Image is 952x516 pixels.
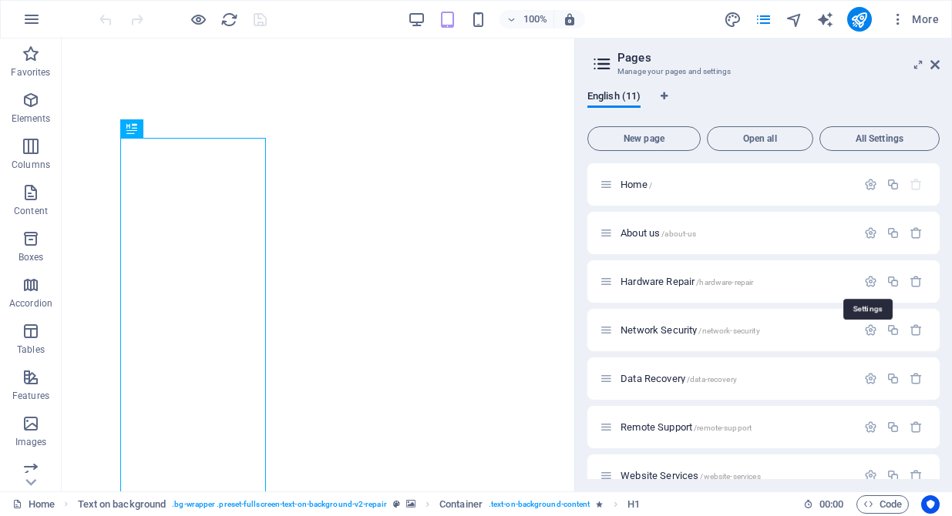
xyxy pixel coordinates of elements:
button: publish [847,7,872,32]
span: Click to open page [621,470,761,481]
span: English (11) [587,87,641,109]
nav: breadcrumb [78,495,640,514]
i: This element is a customizable preset [393,500,400,508]
i: This element contains a background [406,500,415,508]
span: / [649,181,652,189]
h6: Session time [803,495,844,514]
div: Language Tabs [587,91,940,120]
span: Open all [714,134,806,143]
div: Settings [864,226,877,240]
span: /about-us [661,230,696,238]
h2: Pages [617,51,940,65]
div: Remove [910,226,923,240]
button: 100% [500,10,554,28]
span: /website-services [700,472,760,481]
div: Network Security/network-security [616,325,856,335]
button: All Settings [819,126,940,151]
div: Duplicate [886,275,900,288]
button: Open all [707,126,813,151]
button: Code [856,495,909,514]
span: 00 00 [819,495,843,514]
div: Settings [864,372,877,385]
span: . text-on-background-content [489,495,590,514]
div: Settings [864,421,877,434]
i: Design (Ctrl+Alt+Y) [724,11,742,28]
a: Click to cancel selection. Double-click to open Pages [12,495,55,514]
button: navigator [785,10,804,28]
span: Click to open page [621,179,652,190]
i: AI Writer [816,11,834,28]
div: Duplicate [886,178,900,191]
i: Pages (Ctrl+Alt+S) [755,11,772,28]
p: Features [12,390,49,402]
p: Content [14,205,48,217]
p: Favorites [11,66,50,79]
div: Website Services/website-services [616,471,856,481]
p: Boxes [19,251,44,263]
div: Duplicate [886,323,900,337]
div: Remove [910,372,923,385]
div: Settings [864,178,877,191]
span: Click to open page [621,421,752,433]
p: Elements [12,112,51,125]
i: Navigator [785,11,803,28]
p: Tables [17,343,45,356]
span: Click to open page [621,276,753,287]
button: More [884,7,945,32]
h6: 100% [523,10,547,28]
div: Settings [864,323,877,337]
span: : [830,498,833,510]
span: /data-recovery [687,375,737,384]
div: Hardware Repair/hardware-repair [616,276,856,286]
button: New page [587,126,701,151]
div: Duplicate [886,226,900,240]
span: /network-security [698,327,759,335]
div: Duplicate [886,421,900,434]
span: Click to select. Double-click to edit [627,495,640,514]
div: Remote Support/remote-support [616,422,856,432]
button: reload [220,10,238,28]
span: Click to open page [621,324,760,336]
div: Remove [910,421,923,434]
h3: Manage your pages and settings [617,65,909,79]
button: pages [755,10,773,28]
button: text_generator [816,10,835,28]
span: /hardware-repair [696,278,753,286]
i: Reload page [220,11,238,28]
div: Remove [910,275,923,288]
div: Remove [910,323,923,337]
span: All Settings [826,134,933,143]
span: New page [594,134,694,143]
div: About us/about-us [616,228,856,238]
span: Click to open page [621,373,737,384]
button: Click here to leave preview mode and continue editing [189,10,207,28]
span: Code [863,495,902,514]
p: Accordion [9,297,52,310]
span: More [890,12,939,27]
p: Columns [12,159,50,171]
p: Images [15,436,47,448]
i: On resize automatically adjust zoom level to fit chosen device. [563,12,577,26]
span: /remote-support [694,424,752,432]
i: Element contains an animation [596,500,603,508]
div: Data Recovery/data-recovery [616,374,856,384]
span: Click to open page [621,227,696,239]
div: The startpage cannot be deleted [910,178,923,191]
button: Usercentrics [921,495,940,514]
i: Publish [850,11,868,28]
span: Click to select. Double-click to edit [439,495,483,514]
div: Home/ [616,179,856,189]
span: Click to select. Double-click to edit [78,495,167,514]
div: Duplicate [886,372,900,385]
button: design [724,10,742,28]
span: . bg-wrapper .preset-fullscreen-text-on-background-v2-repair [172,495,386,514]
